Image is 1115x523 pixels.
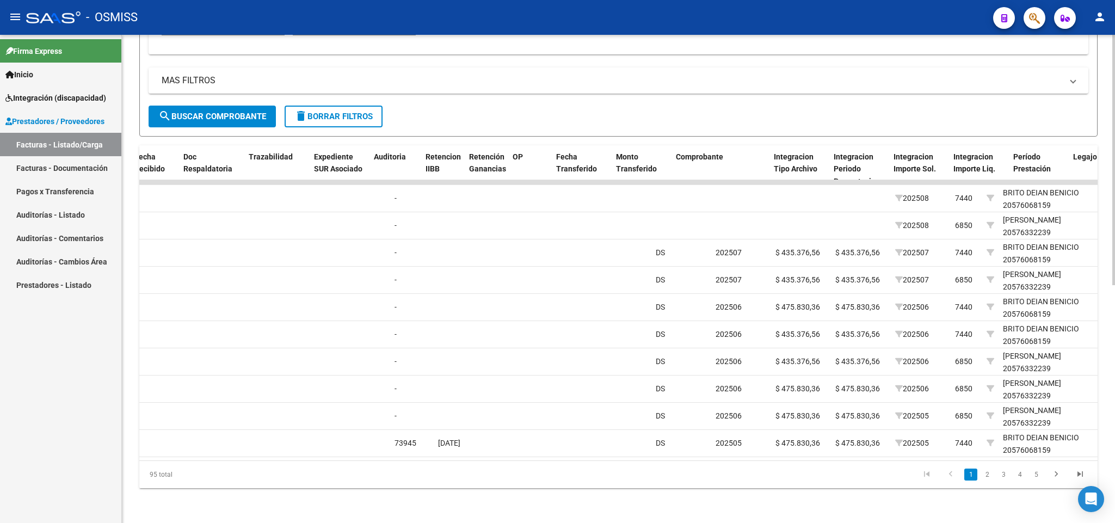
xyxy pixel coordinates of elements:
span: Doc Respaldatoria [183,152,232,174]
span: 202505 [895,411,929,420]
div: 6850 [955,219,972,232]
span: 202508 [895,221,929,230]
span: Integracion Importe Liq. [953,152,995,174]
span: $ 475.830,36 [835,411,880,420]
span: Monto Transferido [616,152,657,174]
button: Buscar Comprobante [149,106,276,127]
span: $ 475.830,36 [835,439,880,447]
datatable-header-cell: Fecha Transferido [552,145,612,193]
datatable-header-cell: Auditoria [369,145,421,193]
span: 202506 [895,357,929,366]
mat-expansion-panel-header: MAS FILTROS [149,67,1088,94]
div: [PERSON_NAME] 20576332239 [1003,404,1081,429]
button: Borrar Filtros [285,106,383,127]
span: $ 475.830,36 [775,384,820,393]
li: page 3 [995,465,1012,484]
span: Retencion IIBB [426,152,461,174]
datatable-header-cell: Integracion Tipo Archivo [769,145,829,193]
div: BRITO DEIAN BENICIO 20576068159 [1003,432,1081,457]
span: Fecha Recibido [134,152,165,174]
span: 202507 [895,275,929,284]
span: 202508 [895,194,929,202]
div: [PERSON_NAME] 20576332239 [1003,214,1081,239]
datatable-header-cell: OP [508,145,552,193]
datatable-header-cell: Retencion IIBB [421,145,465,193]
div: BRITO DEIAN BENICIO 20576068159 [1003,323,1081,348]
span: - [395,303,397,311]
span: 202507 [716,275,742,284]
div: BRITO DEIAN BENICIO 20576068159 [1003,241,1081,266]
span: - [395,194,397,202]
mat-icon: search [158,109,171,122]
span: DS [656,330,665,339]
a: 4 [1013,469,1026,481]
span: DS [656,303,665,311]
div: BRITO DEIAN BENICIO 20576068159 [1003,187,1081,212]
span: 202506 [716,330,742,339]
span: $ 475.830,36 [775,411,820,420]
span: - [395,248,397,257]
span: Período Prestación [1013,152,1051,174]
span: Buscar Comprobante [158,112,266,121]
span: DS [656,411,665,420]
mat-icon: delete [294,109,307,122]
span: - [395,384,397,393]
li: page 2 [979,465,995,484]
span: 202506 [716,303,742,311]
div: 7440 [955,328,972,341]
span: $ 435.376,56 [835,275,880,284]
span: $ 475.830,36 [775,303,820,311]
li: page 5 [1028,465,1044,484]
mat-icon: person [1093,10,1106,23]
span: $ 435.376,56 [775,357,820,366]
span: 202507 [895,248,929,257]
span: - [395,221,397,230]
span: DS [656,275,665,284]
span: Legajo [1073,152,1097,161]
div: 7440 [955,437,972,450]
span: Trazabilidad [249,152,293,161]
datatable-header-cell: Integracion Periodo Presentacion [829,145,889,193]
div: BRITO DEIAN BENICIO 20576068159 [1003,296,1081,321]
li: page 1 [963,465,979,484]
datatable-header-cell: Monto Transferido [612,145,672,193]
div: 7440 [955,247,972,259]
span: 73945 [395,439,416,447]
span: - [395,357,397,366]
span: $ 435.376,56 [775,275,820,284]
datatable-header-cell: Retención Ganancias [465,145,508,193]
a: 5 [1030,469,1043,481]
div: 95 total [139,461,329,488]
span: $ 435.376,56 [775,330,820,339]
div: [PERSON_NAME] 20576332239 [1003,350,1081,375]
span: $ 435.376,56 [775,248,820,257]
span: Expediente SUR Asociado [314,152,362,174]
datatable-header-cell: Integracion Importe Liq. [949,145,1009,193]
span: DS [656,248,665,257]
span: Fecha Transferido [556,152,597,174]
mat-panel-title: MAS FILTROS [162,75,1062,87]
span: Retención Ganancias [469,152,506,174]
datatable-header-cell: Período Prestación [1009,145,1069,193]
a: 1 [964,469,977,481]
datatable-header-cell: Comprobante [672,145,769,193]
div: 6850 [955,383,972,395]
span: Integracion Periodo Presentacion [834,152,880,186]
mat-icon: menu [9,10,22,23]
a: 3 [997,469,1010,481]
a: go to previous page [940,469,961,481]
span: $ 435.376,56 [835,330,880,339]
span: Comprobante [676,152,723,161]
span: 202505 [895,439,929,447]
datatable-header-cell: Integracion Importe Sol. [889,145,949,193]
span: $ 475.830,36 [835,303,880,311]
span: - [395,330,397,339]
span: DS [656,384,665,393]
span: $ 435.376,56 [835,248,880,257]
div: 6850 [955,410,972,422]
span: - [395,275,397,284]
div: 6850 [955,355,972,368]
div: 7440 [955,192,972,205]
span: DS [656,357,665,366]
span: $ 435.376,56 [835,357,880,366]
